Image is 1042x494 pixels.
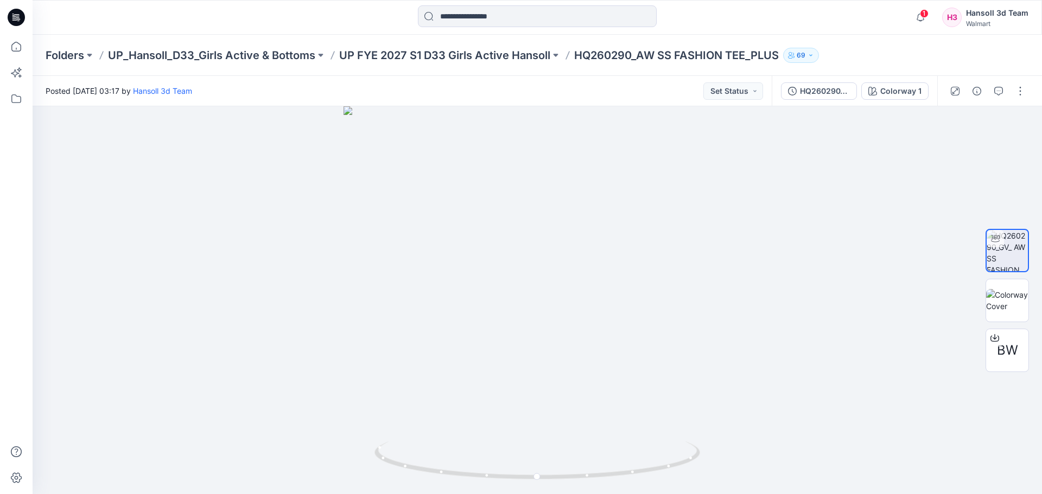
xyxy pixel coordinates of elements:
a: Hansoll 3d Team [133,86,192,95]
a: UP_Hansoll_D33_Girls Active & Bottoms [108,48,315,63]
span: BW [997,341,1018,360]
div: H3 [942,8,962,27]
img: HQ260290_GV_ AW SS FASHION TEE _PLUS [987,230,1028,271]
p: 69 [797,49,805,61]
div: Walmart [966,20,1028,28]
button: HQ260290_GV_ AW SS FASHION TEE _PLUS [781,82,857,100]
div: Colorway 1 [880,85,922,97]
button: Colorway 1 [861,82,929,100]
span: 1 [920,9,929,18]
a: UP FYE 2027 S1 D33 Girls Active Hansoll [339,48,550,63]
span: Posted [DATE] 03:17 by [46,85,192,97]
button: Details [968,82,986,100]
img: Colorway Cover [986,289,1028,312]
div: Hansoll 3d Team [966,7,1028,20]
p: HQ260290_AW SS FASHION TEE_PLUS [574,48,779,63]
div: HQ260290_GV_ AW SS FASHION TEE _PLUS [800,85,850,97]
button: 69 [783,48,819,63]
a: Folders [46,48,84,63]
